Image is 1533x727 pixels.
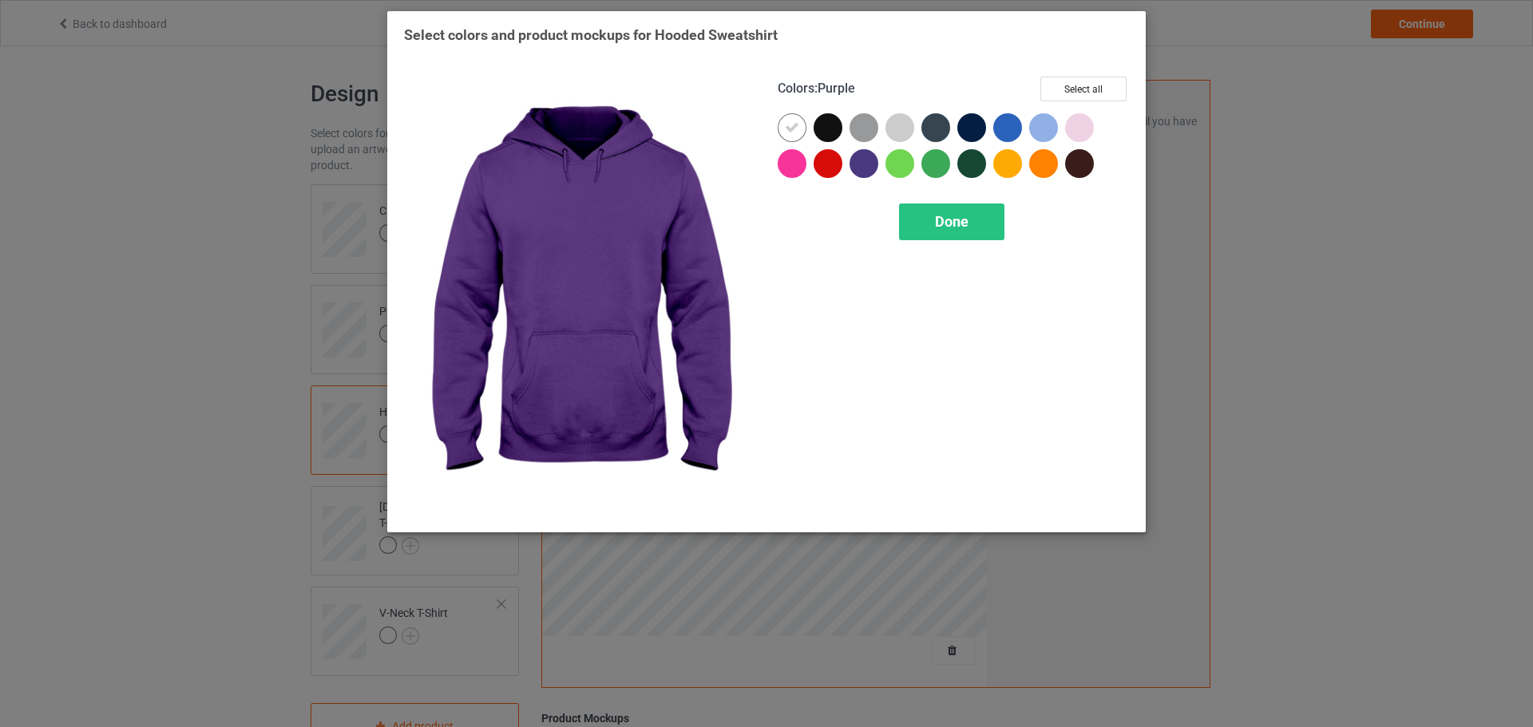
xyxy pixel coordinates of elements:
[935,213,969,230] span: Done
[1040,77,1127,101] button: Select all
[404,77,755,516] img: regular.jpg
[404,26,778,43] span: Select colors and product mockups for Hooded Sweatshirt
[818,81,855,96] span: Purple
[778,81,814,96] span: Colors
[778,81,855,97] h4: :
